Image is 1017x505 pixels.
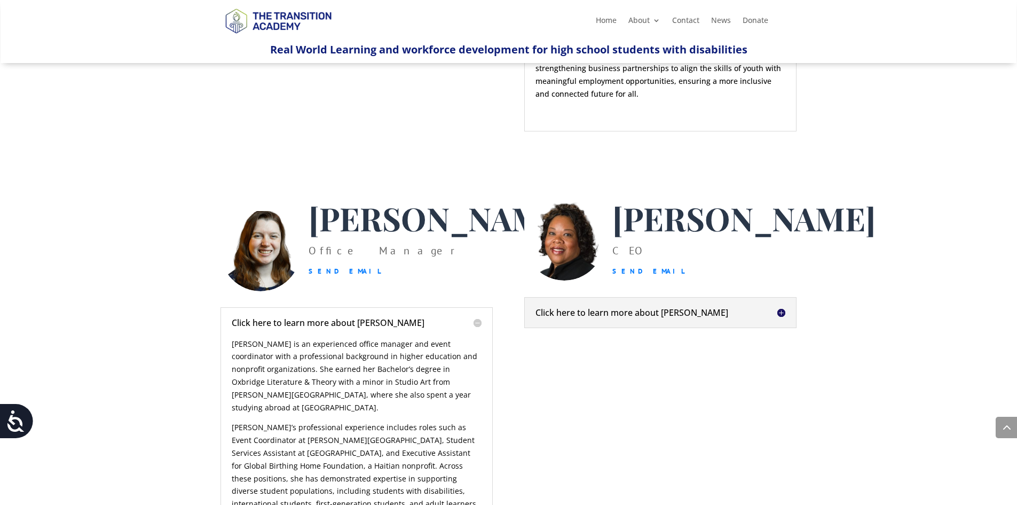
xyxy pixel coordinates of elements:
p: Office Manager [309,241,572,281]
span: [PERSON_NAME] is an experienced office manager and event coordinator with a professional backgrou... [232,339,477,413]
h5: Click here to learn more about [PERSON_NAME] [535,308,785,317]
span: Real World Learning and workforce development for high school students with disabilities [270,42,747,57]
span: [PERSON_NAME] [309,197,572,239]
a: Logo-Noticias [220,32,336,42]
a: Send Email [612,267,685,276]
a: Home [596,17,617,28]
h5: Click here to learn more about [PERSON_NAME] [232,318,482,327]
div: CEO [612,241,876,281]
img: TTA Brand_TTA Primary Logo_Horizontal_Light BG [220,2,336,40]
a: Send Email [309,267,382,276]
a: Contact [672,17,699,28]
p: She holds a Bachelor’s degree in Sociology from [GEOGRAPHIC_DATA] and is certified through Americ... [535,24,785,108]
a: About [628,17,660,28]
span: [PERSON_NAME] [612,197,876,239]
a: Donate [743,17,768,28]
a: News [711,17,731,28]
img: Heather Jackson [220,200,301,291]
